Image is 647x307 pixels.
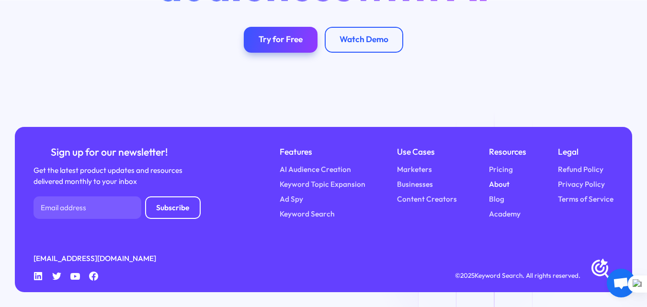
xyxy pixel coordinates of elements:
[558,146,613,159] div: Legal
[145,196,201,219] input: Subscribe
[489,146,526,159] div: Resources
[397,193,457,205] a: Content Creators
[34,196,201,219] form: Newsletter Form
[558,179,605,190] a: Privacy Policy
[280,164,351,175] a: AI Audience Creation
[280,179,365,190] a: Keyword Topic Expansion
[397,179,433,190] a: Businesses
[280,193,303,205] a: Ad Spy
[244,27,318,53] a: Try for Free
[280,146,365,159] div: Features
[558,193,613,205] a: Terms of Service
[558,164,603,175] a: Refund Policy
[280,208,335,219] a: Keyword Search
[489,164,513,175] a: Pricing
[259,34,303,45] div: Try for Free
[607,269,636,297] div: Open chat
[489,179,510,190] a: About
[455,271,580,281] div: © Keyword Search. All rights reserved.
[325,27,403,53] a: Watch Demo
[489,193,504,205] a: Blog
[34,146,186,159] div: Sign up for our newsletter!
[397,146,457,159] div: Use Cases
[34,253,156,264] a: [EMAIL_ADDRESS][DOMAIN_NAME]
[397,164,432,175] a: Marketers
[460,271,475,280] span: 2025
[34,165,186,187] div: Get the latest product updates and resources delivered monthly to your inbox
[489,208,521,219] a: Academy
[340,34,388,45] div: Watch Demo
[34,196,142,219] input: Email address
